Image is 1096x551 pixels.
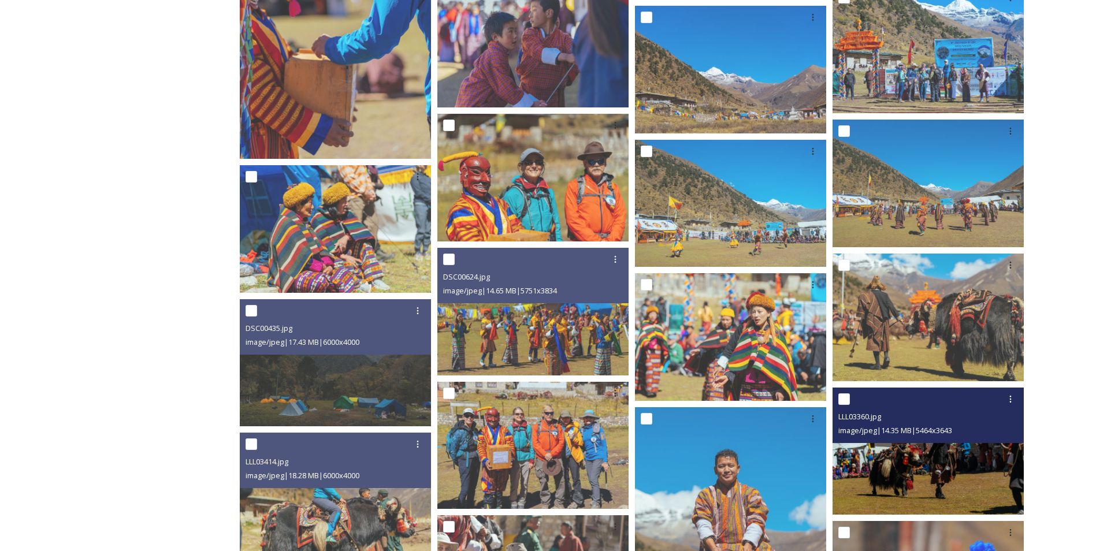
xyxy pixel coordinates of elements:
[437,114,629,241] img: DSC00561.jpg
[838,425,952,435] span: image/jpeg | 14.35 MB | 5464 x 3643
[246,337,359,347] span: image/jpeg | 17.43 MB | 6000 x 4000
[635,6,826,133] img: LLL03003.jpg
[833,254,1024,381] img: LLL03327.jpg
[443,271,490,282] span: DSC00624.jpg
[833,120,1024,247] img: LLL03078.jpg
[437,382,629,509] img: LLL02942.jpg
[635,140,826,267] img: LLL03113.jpg
[246,456,288,467] span: LLL03414.jpg
[240,299,431,426] img: DSC00435.jpg
[246,470,359,481] span: image/jpeg | 18.28 MB | 6000 x 4000
[838,411,881,422] span: LLL03360.jpg
[246,323,292,333] span: DSC00435.jpg
[443,285,557,296] span: image/jpeg | 14.65 MB | 5751 x 3834
[833,387,1024,515] img: LLL03360.jpg
[437,248,629,375] img: DSC00624.jpg
[635,273,826,401] img: DSC00702.jpg
[240,165,431,293] img: LLL03214.jpg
